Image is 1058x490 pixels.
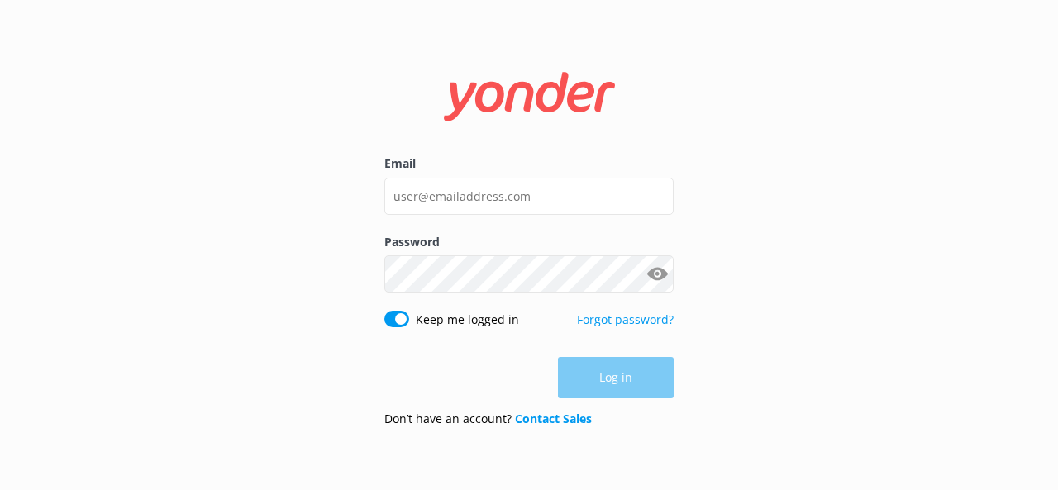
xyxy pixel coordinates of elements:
[384,233,674,251] label: Password
[384,410,592,428] p: Don’t have an account?
[641,258,674,291] button: Show password
[577,312,674,327] a: Forgot password?
[515,411,592,426] a: Contact Sales
[384,155,674,173] label: Email
[416,311,519,329] label: Keep me logged in
[384,178,674,215] input: user@emailaddress.com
